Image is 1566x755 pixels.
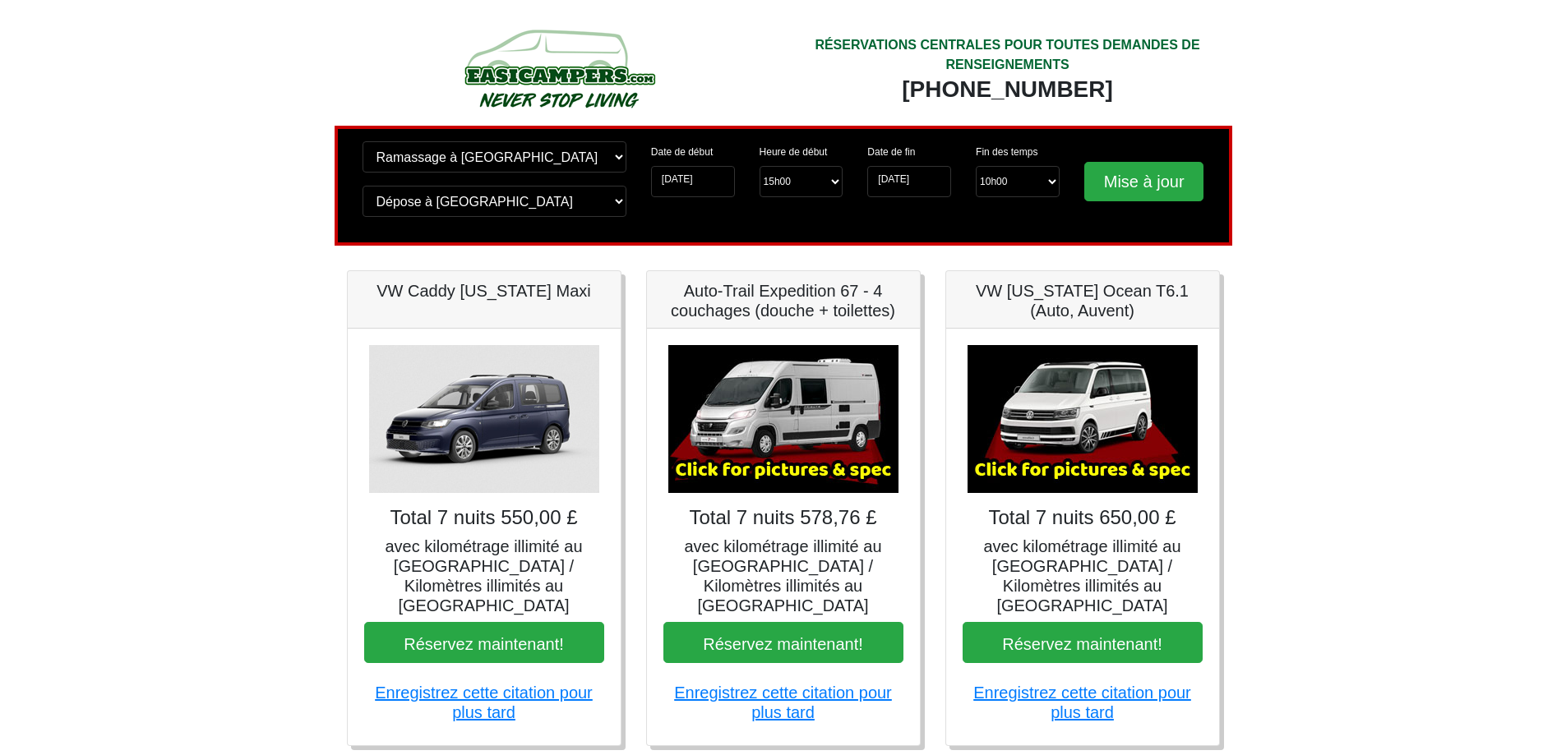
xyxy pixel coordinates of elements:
[815,38,1199,71] font: RÉSERVATIONS CENTRALES POUR TOUTES DEMANDES DE RENSEIGNEMENTS
[668,345,898,493] img: Auto-Trail Expedition 67 - 4 couchages (douche + toilettes)
[1002,634,1162,652] font: Réservez maintenant!
[867,146,915,158] font: Date de fin
[651,166,735,197] input: Date de début
[902,76,1113,102] font: [PHONE_NUMBER]
[684,537,881,615] font: avec kilométrage illimité au [GEOGRAPHIC_DATA] / Kilomètres illimités au [GEOGRAPHIC_DATA]
[375,684,593,721] a: Enregistrez cette citation pour plus tard
[963,622,1203,664] button: Réservez maintenant!
[983,537,1180,615] font: avec kilométrage illimité au [GEOGRAPHIC_DATA] / Kilomètres illimités au [GEOGRAPHIC_DATA]
[988,506,1176,528] font: Total 7 nuits 650,00 £
[390,506,577,528] font: Total 7 nuits 550,00 £
[867,166,951,197] input: Date de retour
[385,537,582,615] font: avec kilométrage illimité au [GEOGRAPHIC_DATA] / Kilomètres illimités au [GEOGRAPHIC_DATA]
[968,345,1198,493] img: VW California Ocean T6.1 (Auto, Auvent)
[651,146,713,158] font: Date de début
[703,634,863,652] font: Réservez maintenant!
[760,146,828,158] font: Heure de début
[364,622,604,664] button: Réservez maintenant!
[976,282,1189,320] font: VW [US_STATE] Ocean T6.1 (Auto, Auvent)
[663,622,903,664] button: Réservez maintenant!
[671,282,895,320] font: Auto-Trail Expedition 67 - 4 couchages (douche + toilettes)
[403,23,715,113] img: campers-checkout-logo.png
[976,146,1037,158] font: Fin des temps
[369,345,599,493] img: VW Caddy California Maxi
[973,684,1191,721] a: Enregistrez cette citation pour plus tard
[376,282,590,300] font: VW Caddy [US_STATE] Maxi
[674,684,892,721] a: Enregistrez cette citation pour plus tard
[1084,162,1204,201] input: Mise à jour
[404,634,564,652] font: Réservez maintenant!
[689,506,876,528] font: Total 7 nuits 578,76 £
